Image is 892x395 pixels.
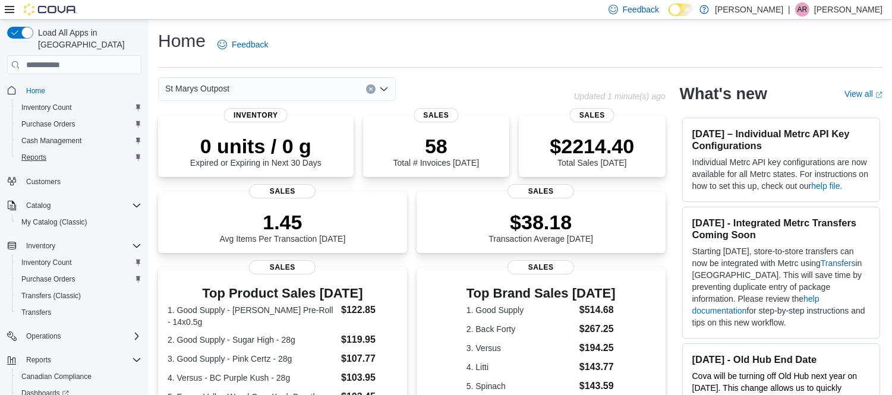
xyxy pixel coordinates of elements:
span: Transfers [17,305,141,320]
a: Transfers (Classic) [17,289,86,303]
button: Inventory Count [12,99,146,116]
span: Purchase Orders [21,119,75,129]
button: Transfers (Classic) [12,287,146,304]
dd: $103.95 [341,371,398,385]
span: Feedback [232,39,268,50]
dd: $514.68 [579,303,616,317]
p: 1.45 [219,210,345,234]
h3: [DATE] – Individual Metrc API Key Configurations [692,128,870,151]
span: Inventory Count [21,258,72,267]
span: Customers [21,174,141,189]
dd: $194.25 [579,341,616,355]
h3: Top Brand Sales [DATE] [467,286,616,301]
p: $2214.40 [550,134,634,158]
dt: 4. Litti [467,361,575,373]
h2: What's new [680,84,767,103]
span: Transfers [21,308,51,317]
span: Sales [570,108,614,122]
span: Inventory [26,241,55,251]
span: Cash Management [21,136,81,146]
svg: External link [875,91,882,99]
span: Cash Management [17,134,141,148]
a: Canadian Compliance [17,369,96,384]
dd: $267.25 [579,322,616,336]
dd: $119.95 [341,333,398,347]
button: Purchase Orders [12,116,146,132]
h3: [DATE] - Old Hub End Date [692,353,870,365]
span: Catalog [21,198,141,213]
button: Customers [2,173,146,190]
button: Inventory Count [12,254,146,271]
span: Transfers (Classic) [17,289,141,303]
span: St Marys Outpost [165,81,229,96]
a: Transfers [17,305,56,320]
span: Reports [17,150,141,165]
p: [PERSON_NAME] [715,2,783,17]
a: Customers [21,175,65,189]
p: | [788,2,790,17]
dt: 1. Good Supply [467,304,575,316]
span: Operations [21,329,141,343]
a: Purchase Orders [17,117,80,131]
span: Dark Mode [669,16,669,17]
a: Inventory Count [17,255,77,270]
h1: Home [158,29,206,53]
h3: [DATE] - Integrated Metrc Transfers Coming Soon [692,217,870,241]
button: Open list of options [379,84,389,94]
button: Cash Management [12,132,146,149]
button: Catalog [2,197,146,214]
a: Purchase Orders [17,272,80,286]
input: Dark Mode [669,4,694,16]
a: Cash Management [17,134,86,148]
div: Avg Items Per Transaction [DATE] [219,210,345,244]
h3: Top Product Sales [DATE] [168,286,398,301]
button: Home [2,81,146,99]
span: Inventory Count [17,100,141,115]
button: Transfers [12,304,146,321]
dd: $107.77 [341,352,398,366]
dt: 2. Good Supply - Sugar High - 28g [168,334,336,346]
div: Expired or Expiring in Next 30 Days [190,134,322,168]
a: View allExternal link [844,89,882,99]
span: Canadian Compliance [17,369,141,384]
p: 0 units / 0 g [190,134,322,158]
dt: 5. Spinach [467,380,575,392]
a: Reports [17,150,51,165]
span: Home [26,86,45,96]
span: Inventory [224,108,288,122]
p: Individual Metrc API key configurations are now available for all Metrc states. For instructions ... [692,156,870,192]
span: Reports [21,153,46,162]
span: Sales [249,260,316,274]
span: Purchase Orders [21,274,75,284]
a: help documentation [692,294,819,315]
span: My Catalog (Classic) [21,217,87,227]
button: Inventory [2,238,146,254]
dd: $122.85 [341,303,398,317]
span: Inventory Count [17,255,141,270]
p: $38.18 [488,210,593,234]
p: Updated 1 minute(s) ago [573,91,665,101]
button: My Catalog (Classic) [12,214,146,230]
a: Home [21,84,50,98]
span: Inventory Count [21,103,72,112]
div: Ammar Rangwala [795,2,809,17]
button: Reports [2,352,146,368]
span: Customers [26,177,61,187]
span: Sales [508,184,574,198]
span: Purchase Orders [17,117,141,131]
a: My Catalog (Classic) [17,215,92,229]
button: Clear input [366,84,376,94]
span: Home [21,83,141,97]
span: Load All Apps in [GEOGRAPHIC_DATA] [33,27,141,50]
span: Reports [26,355,51,365]
button: Reports [21,353,56,367]
dt: 3. Good Supply - Pink Certz - 28g [168,353,336,365]
p: Starting [DATE], store-to-store transfers can now be integrated with Metrc using in [GEOGRAPHIC_D... [692,245,870,328]
p: [PERSON_NAME] [814,2,882,17]
span: Catalog [26,201,51,210]
img: Cova [24,4,77,15]
a: Inventory Count [17,100,77,115]
span: Feedback [623,4,659,15]
button: Operations [21,329,66,343]
span: Canadian Compliance [21,372,92,381]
